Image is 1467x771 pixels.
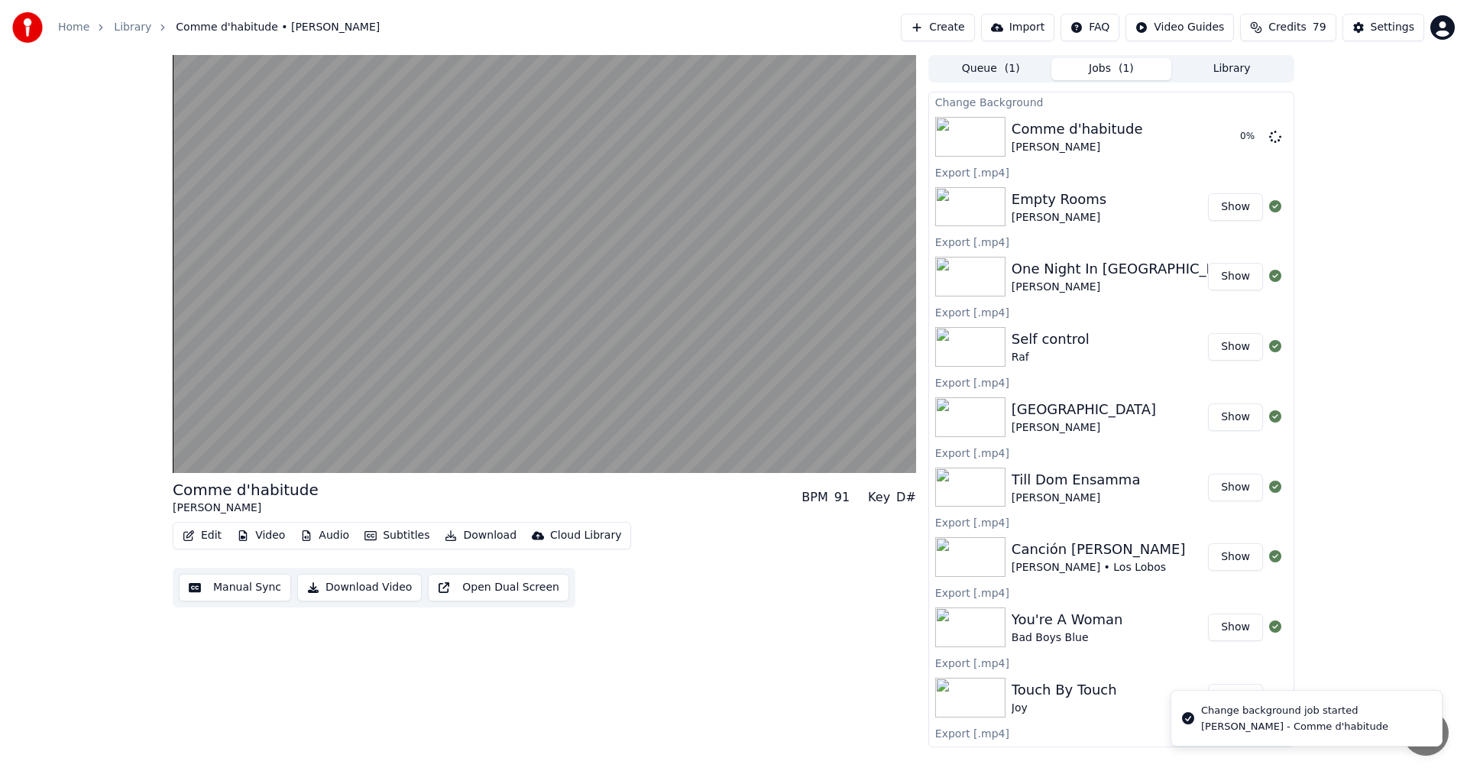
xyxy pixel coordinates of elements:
button: Import [981,14,1054,41]
div: Touch By Touch [1012,679,1117,701]
div: D# [896,488,916,507]
span: ( 1 ) [1005,61,1020,76]
div: Comme d'habitude [173,479,319,501]
nav: breadcrumb [58,20,380,35]
div: Change background job started [1201,703,1388,718]
div: Export [.mp4] [929,443,1294,462]
div: Export [.mp4] [929,513,1294,531]
div: Export [.mp4] [929,373,1294,391]
div: Joy [1012,701,1117,716]
div: Bad Boys Blue [1012,630,1123,646]
div: You're A Woman [1012,609,1123,630]
div: [PERSON_NAME] [1012,491,1141,506]
div: BPM [802,488,827,507]
div: Settings [1371,20,1414,35]
div: [PERSON_NAME] • Los Lobos [1012,560,1186,575]
button: Show [1208,193,1263,221]
div: One Night In [GEOGRAPHIC_DATA] [1012,258,1247,280]
div: Export [.mp4] [929,303,1294,321]
button: Show [1208,614,1263,641]
div: Export [.mp4] [929,583,1294,601]
div: [PERSON_NAME] [1012,420,1156,436]
button: Create [901,14,975,41]
div: Raf [1012,350,1090,365]
button: Credits79 [1240,14,1336,41]
div: [GEOGRAPHIC_DATA] [1012,399,1156,420]
button: Open Dual Screen [428,574,569,601]
div: [PERSON_NAME] - Comme d'habitude [1201,720,1388,734]
div: [PERSON_NAME] [1012,280,1247,295]
button: Manual Sync [179,574,291,601]
div: Cloud Library [550,528,621,543]
div: 91 [834,488,850,507]
div: Export [.mp4] [929,232,1294,251]
div: Empty Rooms [1012,189,1106,210]
button: Edit [176,525,228,546]
div: Export [.mp4] [929,724,1294,742]
div: Change Background [929,92,1294,111]
button: Show [1208,403,1263,431]
button: Video [231,525,291,546]
button: Subtitles [358,525,436,546]
button: Show [1208,543,1263,571]
span: ( 1 ) [1119,61,1134,76]
div: [PERSON_NAME] [1012,140,1143,155]
div: Till Dom Ensamma [1012,469,1141,491]
button: Show [1208,333,1263,361]
div: Export [.mp4] [929,163,1294,181]
button: Download [439,525,523,546]
img: youka [12,12,43,43]
button: Audio [294,525,355,546]
span: Comme d'habitude • [PERSON_NAME] [176,20,380,35]
span: 79 [1313,20,1326,35]
span: Credits [1268,20,1306,35]
button: Settings [1342,14,1424,41]
button: Library [1171,58,1292,80]
button: Jobs [1051,58,1172,80]
div: Self control [1012,329,1090,350]
button: Video Guides [1125,14,1234,41]
button: Download Video [297,574,422,601]
button: FAQ [1061,14,1119,41]
button: Show [1208,474,1263,501]
a: Home [58,20,89,35]
div: Key [868,488,890,507]
div: 0 % [1240,131,1263,143]
button: Show [1208,263,1263,290]
div: Export [.mp4] [929,653,1294,672]
a: Library [114,20,151,35]
div: Comme d'habitude [1012,118,1143,140]
button: Queue [931,58,1051,80]
div: [PERSON_NAME] [173,501,319,516]
div: [PERSON_NAME] [1012,210,1106,225]
div: Canción [PERSON_NAME] [1012,539,1186,560]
